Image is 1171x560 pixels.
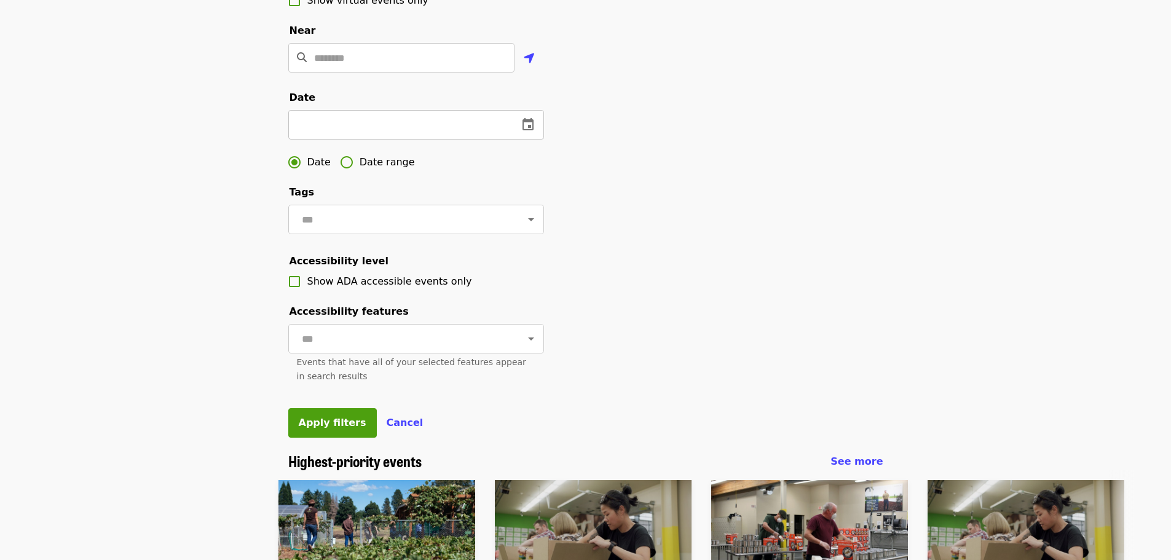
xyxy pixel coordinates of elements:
a: See more [830,454,883,469]
span: Accessibility level [290,255,388,267]
button: Use my location [515,44,544,74]
button: Apply filters [288,408,377,438]
a: Highest-priority events [288,452,422,470]
span: Date [307,155,331,170]
span: Near [290,25,316,36]
i: location-arrow icon [524,51,535,66]
span: Show ADA accessible events only [307,275,472,287]
button: change date [513,110,543,140]
span: Events that have all of your selected features appear in search results [297,357,526,381]
span: Accessibility features [290,306,409,317]
span: Apply filters [299,417,366,428]
span: Date [290,92,316,103]
span: See more [830,455,883,467]
button: Open [522,211,540,228]
span: Tags [290,186,315,198]
div: Highest-priority events [278,452,893,470]
span: Highest-priority events [288,450,422,471]
input: Location [314,43,515,73]
span: Cancel [387,417,424,428]
button: Cancel [387,416,424,430]
span: Date range [360,155,415,170]
i: search icon [297,52,307,63]
button: Open [522,330,540,347]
